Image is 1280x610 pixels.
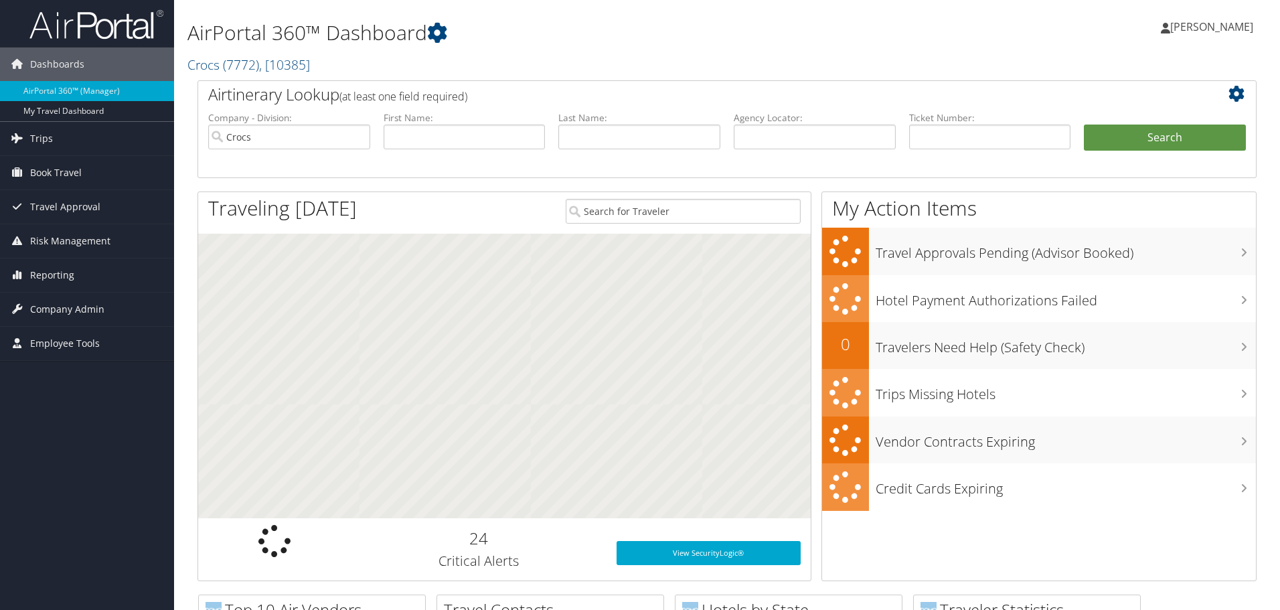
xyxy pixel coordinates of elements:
h3: Critical Alerts [362,552,596,570]
h1: My Action Items [822,194,1256,222]
h1: Traveling [DATE] [208,194,357,222]
span: Dashboards [30,48,84,81]
a: Trips Missing Hotels [822,369,1256,416]
span: ( 7772 ) [223,56,259,74]
label: Last Name: [558,111,720,125]
span: Trips [30,122,53,155]
h2: 0 [822,333,869,356]
span: [PERSON_NAME] [1170,19,1253,34]
button: Search [1084,125,1246,151]
a: 0Travelers Need Help (Safety Check) [822,322,1256,369]
span: Reporting [30,258,74,292]
a: Travel Approvals Pending (Advisor Booked) [822,228,1256,275]
span: (at least one field required) [339,89,467,104]
span: , [ 10385 ] [259,56,310,74]
h3: Vendor Contracts Expiring [876,426,1256,451]
h2: Airtinerary Lookup [208,83,1157,106]
label: Ticket Number: [909,111,1071,125]
h2: 24 [362,527,596,550]
input: Search for Traveler [566,199,801,224]
h3: Travelers Need Help (Safety Check) [876,331,1256,357]
a: Credit Cards Expiring [822,463,1256,511]
span: Employee Tools [30,327,100,360]
h1: AirPortal 360™ Dashboard [187,19,907,47]
span: Risk Management [30,224,110,258]
span: Travel Approval [30,190,100,224]
a: Hotel Payment Authorizations Failed [822,275,1256,323]
span: Book Travel [30,156,82,189]
label: Agency Locator: [734,111,896,125]
img: airportal-logo.png [29,9,163,40]
h3: Credit Cards Expiring [876,473,1256,498]
h3: Trips Missing Hotels [876,378,1256,404]
a: Crocs [187,56,310,74]
a: View SecurityLogic® [617,541,801,565]
h3: Travel Approvals Pending (Advisor Booked) [876,237,1256,262]
label: First Name: [384,111,546,125]
a: [PERSON_NAME] [1161,7,1267,47]
span: Company Admin [30,293,104,326]
label: Company - Division: [208,111,370,125]
a: Vendor Contracts Expiring [822,416,1256,464]
h3: Hotel Payment Authorizations Failed [876,285,1256,310]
